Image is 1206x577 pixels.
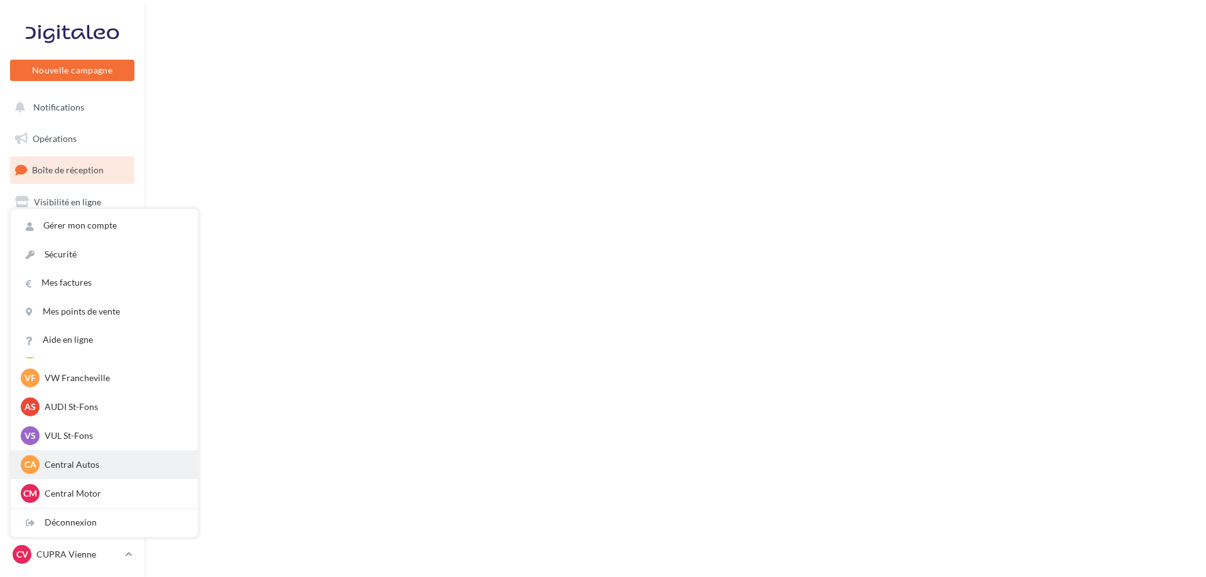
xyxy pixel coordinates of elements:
[10,542,134,566] a: CV CUPRA Vienne
[34,197,101,207] span: Visibilité en ligne
[11,298,198,326] a: Mes points de vente
[24,401,36,413] span: AS
[11,326,198,354] a: Aide en ligne
[8,283,137,309] a: Médiathèque
[8,126,137,152] a: Opérations
[32,164,104,175] span: Boîte de réception
[45,372,183,384] p: VW Francheville
[33,102,84,112] span: Notifications
[8,314,137,340] a: Calendrier
[8,345,137,382] a: PLV et print personnalisable
[11,240,198,269] a: Sécurité
[11,269,198,297] a: Mes factures
[8,251,137,278] a: Contacts
[11,509,198,537] div: Déconnexion
[10,60,134,81] button: Nouvelle campagne
[45,429,183,442] p: VUL St-Fons
[24,429,36,442] span: VS
[8,387,137,424] a: Campagnes DataOnDemand
[23,487,37,500] span: CM
[24,458,36,471] span: CA
[45,487,183,500] p: Central Motor
[8,94,132,121] button: Notifications
[36,548,120,561] p: CUPRA Vienne
[24,372,36,384] span: VF
[8,189,137,215] a: Visibilité en ligne
[33,133,77,144] span: Opérations
[8,220,137,247] a: Campagnes
[11,212,198,240] a: Gérer mon compte
[45,458,183,471] p: Central Autos
[16,548,28,561] span: CV
[8,156,137,183] a: Boîte de réception
[45,401,183,413] p: AUDI St-Fons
